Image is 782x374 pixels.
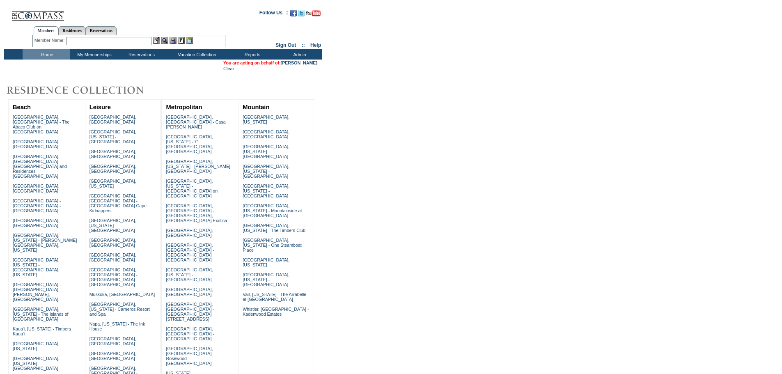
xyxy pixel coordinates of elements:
[306,12,321,17] a: Subscribe to our YouTube Channel
[89,164,136,174] a: [GEOGRAPHIC_DATA], [GEOGRAPHIC_DATA]
[34,37,66,44] div: Member Name:
[243,144,289,159] a: [GEOGRAPHIC_DATA], [US_STATE] - [GEOGRAPHIC_DATA]
[302,42,305,48] span: ::
[166,346,214,366] a: [GEOGRAPHIC_DATA], [GEOGRAPHIC_DATA] - Rosewood [GEOGRAPHIC_DATA]
[34,26,59,35] a: Members
[243,115,289,124] a: [GEOGRAPHIC_DATA], [US_STATE]
[178,37,185,44] img: Reservations
[166,326,214,341] a: [GEOGRAPHIC_DATA], [GEOGRAPHIC_DATA] - [GEOGRAPHIC_DATA]
[13,154,67,179] a: [GEOGRAPHIC_DATA], [GEOGRAPHIC_DATA] - [GEOGRAPHIC_DATA] and Residences [GEOGRAPHIC_DATA]
[13,104,31,110] a: Beach
[166,267,213,282] a: [GEOGRAPHIC_DATA], [US_STATE] - [GEOGRAPHIC_DATA]
[223,60,317,65] span: You are acting on behalf of:
[13,198,61,213] a: [GEOGRAPHIC_DATA] - [GEOGRAPHIC_DATA] - [GEOGRAPHIC_DATA]
[13,307,69,321] a: [GEOGRAPHIC_DATA], [US_STATE] - The Islands of [GEOGRAPHIC_DATA]
[166,115,225,129] a: [GEOGRAPHIC_DATA], [GEOGRAPHIC_DATA] - Casa [PERSON_NAME]
[11,4,64,21] img: Compass Home
[166,134,213,154] a: [GEOGRAPHIC_DATA], [US_STATE] - 71 [GEOGRAPHIC_DATA], [GEOGRAPHIC_DATA]
[243,257,289,267] a: [GEOGRAPHIC_DATA], [US_STATE]
[164,49,228,60] td: Vacation Collection
[298,12,305,17] a: Follow us on Twitter
[275,42,296,48] a: Sign Out
[243,164,289,179] a: [GEOGRAPHIC_DATA], [US_STATE] - [GEOGRAPHIC_DATA]
[223,66,234,71] a: Clear
[89,104,111,110] a: Leisure
[228,49,275,60] td: Reports
[13,356,60,371] a: [GEOGRAPHIC_DATA], [US_STATE] - [GEOGRAPHIC_DATA]
[243,238,302,252] a: [GEOGRAPHIC_DATA], [US_STATE] - One Steamboat Place
[13,115,70,134] a: [GEOGRAPHIC_DATA], [GEOGRAPHIC_DATA] - The Abaco Club on [GEOGRAPHIC_DATA]
[89,129,136,144] a: [GEOGRAPHIC_DATA], [US_STATE] - [GEOGRAPHIC_DATA]
[70,49,117,60] td: My Memberships
[13,257,60,277] a: [GEOGRAPHIC_DATA], [US_STATE] - [GEOGRAPHIC_DATA], [US_STATE]
[89,238,136,248] a: [GEOGRAPHIC_DATA], [GEOGRAPHIC_DATA]
[89,179,136,188] a: [GEOGRAPHIC_DATA], [US_STATE]
[186,37,193,44] img: b_calculator.gif
[166,159,230,174] a: [GEOGRAPHIC_DATA], [US_STATE] - [PERSON_NAME][GEOGRAPHIC_DATA]
[243,292,306,302] a: Vail, [US_STATE] - The Arrabelle at [GEOGRAPHIC_DATA]
[243,272,289,287] a: [GEOGRAPHIC_DATA], [US_STATE] - [GEOGRAPHIC_DATA]
[281,60,317,65] a: [PERSON_NAME]
[86,26,117,35] a: Reservations
[275,49,322,60] td: Admin
[243,184,289,198] a: [GEOGRAPHIC_DATA], [US_STATE] - [GEOGRAPHIC_DATA]
[89,302,150,317] a: [GEOGRAPHIC_DATA], [US_STATE] - Carneros Resort and Spa
[89,292,155,297] a: Muskoka, [GEOGRAPHIC_DATA]
[89,351,136,361] a: [GEOGRAPHIC_DATA], [GEOGRAPHIC_DATA]
[58,26,86,35] a: Residences
[117,49,164,60] td: Reservations
[166,104,202,110] a: Metropolitan
[13,233,77,252] a: [GEOGRAPHIC_DATA], [US_STATE] - [PERSON_NAME][GEOGRAPHIC_DATA], [US_STATE]
[23,49,70,60] td: Home
[4,12,11,13] img: i.gif
[89,252,136,262] a: [GEOGRAPHIC_DATA], [GEOGRAPHIC_DATA]
[89,218,136,233] a: [GEOGRAPHIC_DATA], [US_STATE] - [GEOGRAPHIC_DATA]
[166,287,213,297] a: [GEOGRAPHIC_DATA], [GEOGRAPHIC_DATA]
[298,10,305,16] img: Follow us on Twitter
[306,10,321,16] img: Subscribe to our YouTube Channel
[89,336,136,346] a: [GEOGRAPHIC_DATA], [GEOGRAPHIC_DATA]
[13,139,60,149] a: [GEOGRAPHIC_DATA], [GEOGRAPHIC_DATA]
[13,282,61,302] a: [GEOGRAPHIC_DATA] - [GEOGRAPHIC_DATA][PERSON_NAME], [GEOGRAPHIC_DATA]
[310,42,321,48] a: Help
[243,104,269,110] a: Mountain
[13,326,71,336] a: Kaua'i, [US_STATE] - Timbers Kaua'i
[4,82,164,99] img: Destinations by Exclusive Resorts
[290,12,297,17] a: Become our fan on Facebook
[89,267,138,287] a: [GEOGRAPHIC_DATA], [GEOGRAPHIC_DATA] - [GEOGRAPHIC_DATA] [GEOGRAPHIC_DATA]
[166,203,227,223] a: [GEOGRAPHIC_DATA], [GEOGRAPHIC_DATA] - [GEOGRAPHIC_DATA], [GEOGRAPHIC_DATA] Exotica
[89,115,136,124] a: [GEOGRAPHIC_DATA], [GEOGRAPHIC_DATA]
[243,129,289,139] a: [GEOGRAPHIC_DATA], [GEOGRAPHIC_DATA]
[13,218,60,228] a: [GEOGRAPHIC_DATA], [GEOGRAPHIC_DATA]
[166,243,214,262] a: [GEOGRAPHIC_DATA], [GEOGRAPHIC_DATA] - [GEOGRAPHIC_DATA] [GEOGRAPHIC_DATA]
[243,203,302,218] a: [GEOGRAPHIC_DATA], [US_STATE] - Mountainside at [GEOGRAPHIC_DATA]
[166,179,218,198] a: [GEOGRAPHIC_DATA], [US_STATE] - [GEOGRAPHIC_DATA] on [GEOGRAPHIC_DATA]
[153,37,160,44] img: b_edit.gif
[166,228,213,238] a: [GEOGRAPHIC_DATA], [GEOGRAPHIC_DATA]
[89,149,136,159] a: [GEOGRAPHIC_DATA], [GEOGRAPHIC_DATA]
[290,10,297,16] img: Become our fan on Facebook
[170,37,177,44] img: Impersonate
[259,9,289,19] td: Follow Us ::
[166,302,214,321] a: [GEOGRAPHIC_DATA], [GEOGRAPHIC_DATA] - [GEOGRAPHIC_DATA][STREET_ADDRESS]
[243,307,309,317] a: Whistler, [GEOGRAPHIC_DATA] - Kadenwood Estates
[13,341,60,351] a: [GEOGRAPHIC_DATA], [US_STATE]
[89,321,145,331] a: Napa, [US_STATE] - The Ink House
[243,223,305,233] a: [GEOGRAPHIC_DATA], [US_STATE] - The Timbers Club
[89,193,147,213] a: [GEOGRAPHIC_DATA], [GEOGRAPHIC_DATA] - [GEOGRAPHIC_DATA] Cape Kidnappers
[13,184,60,193] a: [GEOGRAPHIC_DATA], [GEOGRAPHIC_DATA]
[161,37,168,44] img: View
